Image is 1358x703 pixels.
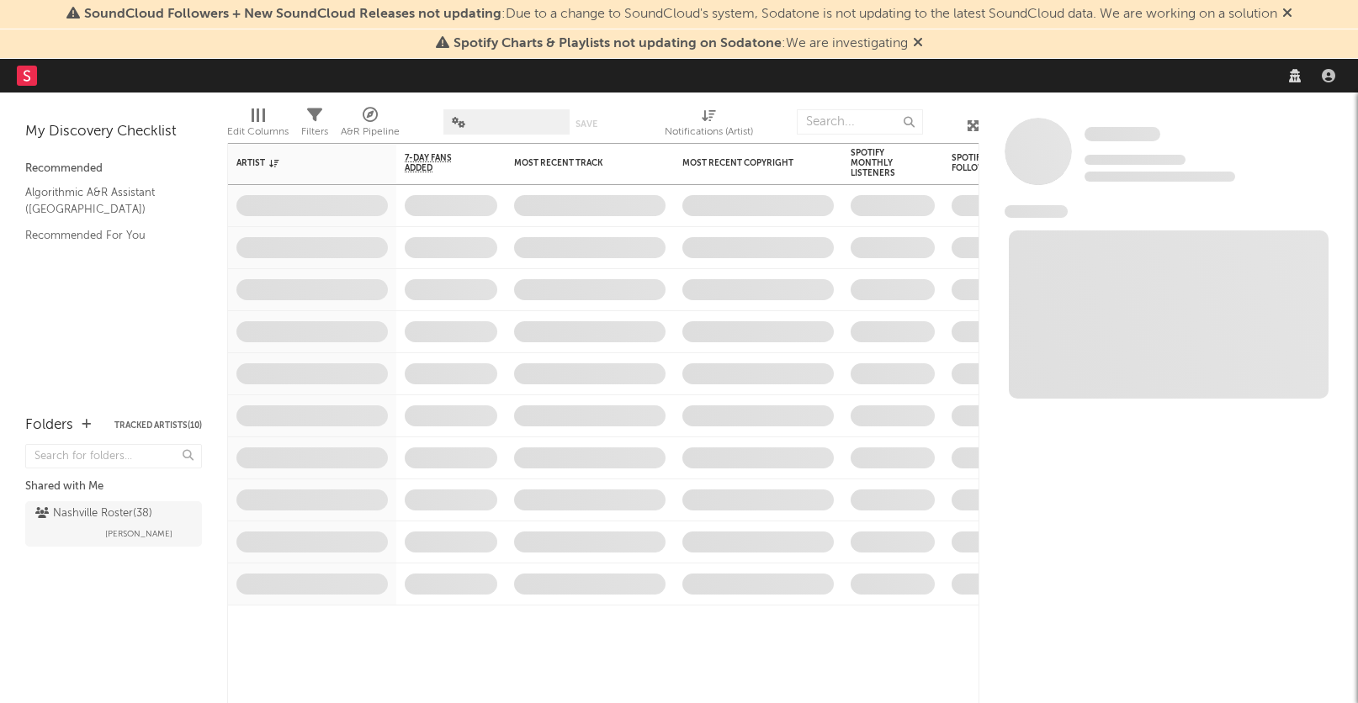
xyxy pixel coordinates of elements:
span: Dismiss [1282,8,1292,21]
span: 0 fans last week [1085,172,1235,182]
button: Tracked Artists(10) [114,421,202,430]
span: Some Artist [1085,127,1160,141]
span: SoundCloud Followers + New SoundCloud Releases not updating [84,8,501,21]
a: Algorithmic A&R Assistant ([GEOGRAPHIC_DATA]) [25,183,185,218]
div: A&R Pipeline [341,122,400,142]
a: Some Artist [1085,126,1160,143]
div: Nashville Roster ( 38 ) [35,504,152,524]
div: Artist [236,158,363,168]
span: 7-Day Fans Added [405,153,472,173]
span: : We are investigating [454,37,908,50]
div: Shared with Me [25,477,202,497]
button: Save [576,119,597,129]
div: Most Recent Copyright [682,158,809,168]
div: Filters [301,101,328,150]
div: Notifications (Artist) [665,101,753,150]
div: My Discovery Checklist [25,122,202,142]
div: Recommended [25,159,202,179]
input: Search for folders... [25,444,202,468]
div: Edit Columns [227,122,289,142]
div: Spotify Followers [952,153,1011,173]
a: Nashville Roster(38)[PERSON_NAME] [25,501,202,547]
div: Most Recent Track [514,158,640,168]
input: Search... [797,109,923,135]
span: : Due to a change to SoundCloud's system, Sodatone is not updating to the latest SoundCloud data.... [84,8,1277,21]
div: Edit Columns [227,101,289,150]
a: Recommended For You [25,226,185,245]
div: Notifications (Artist) [665,122,753,142]
div: Filters [301,122,328,142]
span: [PERSON_NAME] [105,524,172,544]
span: News Feed [1005,205,1068,218]
div: Spotify Monthly Listeners [851,148,910,178]
span: Spotify Charts & Playlists not updating on Sodatone [454,37,782,50]
span: Dismiss [913,37,923,50]
span: Tracking Since: [DATE] [1085,155,1186,165]
div: A&R Pipeline [341,101,400,150]
div: Folders [25,415,73,436]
